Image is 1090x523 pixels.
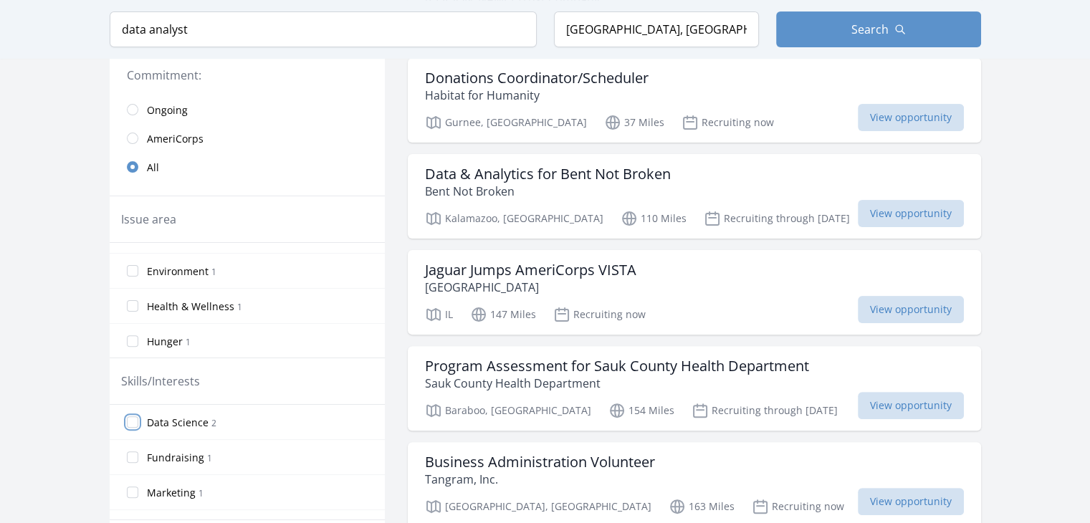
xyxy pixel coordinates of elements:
span: Marketing [147,486,196,500]
p: 163 Miles [669,498,735,515]
span: 1 [186,336,191,348]
a: All [110,153,385,181]
span: 1 [207,452,212,464]
p: Recruiting now [752,498,844,515]
a: Program Assessment for Sauk County Health Department Sauk County Health Department Baraboo, [GEOG... [408,346,981,431]
p: Recruiting now [682,114,774,131]
span: 2 [211,417,216,429]
span: AmeriCorps [147,132,204,146]
legend: Issue area [121,211,176,228]
p: Recruiting through [DATE] [692,402,838,419]
p: Kalamazoo, [GEOGRAPHIC_DATA] [425,210,603,227]
span: Health & Wellness [147,299,234,314]
p: Tangram, Inc. [425,471,655,488]
span: View opportunity [858,296,964,323]
input: Keyword [110,11,537,47]
p: 37 Miles [604,114,664,131]
p: 154 Miles [608,402,674,419]
p: Habitat for Humanity [425,87,649,104]
p: Bent Not Broken [425,183,671,200]
p: IL [425,306,453,323]
input: Health & Wellness 1 [127,300,138,312]
span: 1 [211,266,216,278]
a: Data & Analytics for Bent Not Broken Bent Not Broken Kalamazoo, [GEOGRAPHIC_DATA] 110 Miles Recru... [408,154,981,239]
p: 110 Miles [621,210,687,227]
p: Recruiting through [DATE] [704,210,850,227]
p: [GEOGRAPHIC_DATA], [GEOGRAPHIC_DATA] [425,498,651,515]
span: Ongoing [147,103,188,117]
input: Data Science 2 [127,416,138,428]
span: Search [851,21,889,38]
h3: Data & Analytics for Bent Not Broken [425,165,671,183]
h3: Business Administration Volunteer [425,454,655,471]
legend: Commitment: [127,67,368,84]
input: Environment 1 [127,265,138,277]
span: All [147,160,159,175]
p: [GEOGRAPHIC_DATA] [425,279,636,296]
p: Baraboo, [GEOGRAPHIC_DATA] [425,402,591,419]
h3: Jaguar Jumps AmeriCorps VISTA [425,261,636,279]
span: View opportunity [858,392,964,419]
input: Fundraising 1 [127,451,138,463]
h3: Donations Coordinator/Scheduler [425,69,649,87]
p: Gurnee, [GEOGRAPHIC_DATA] [425,114,587,131]
input: Marketing 1 [127,486,138,498]
span: Data Science [147,416,209,430]
span: View opportunity [858,488,964,515]
p: Sauk County Health Department [425,375,809,392]
a: Donations Coordinator/Scheduler Habitat for Humanity Gurnee, [GEOGRAPHIC_DATA] 37 Miles Recruitin... [408,58,981,143]
legend: Skills/Interests [121,373,200,390]
a: Ongoing [110,95,385,124]
p: 147 Miles [470,306,536,323]
span: Environment [147,264,209,279]
span: Fundraising [147,451,204,465]
span: View opportunity [858,200,964,227]
span: 1 [237,301,242,313]
a: AmeriCorps [110,124,385,153]
span: 1 [199,487,204,499]
button: Search [776,11,981,47]
a: Jaguar Jumps AmeriCorps VISTA [GEOGRAPHIC_DATA] IL 147 Miles Recruiting now View opportunity [408,250,981,335]
input: Location [554,11,759,47]
h3: Program Assessment for Sauk County Health Department [425,358,809,375]
span: Hunger [147,335,183,349]
p: Recruiting now [553,306,646,323]
span: View opportunity [858,104,964,131]
input: Hunger 1 [127,335,138,347]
